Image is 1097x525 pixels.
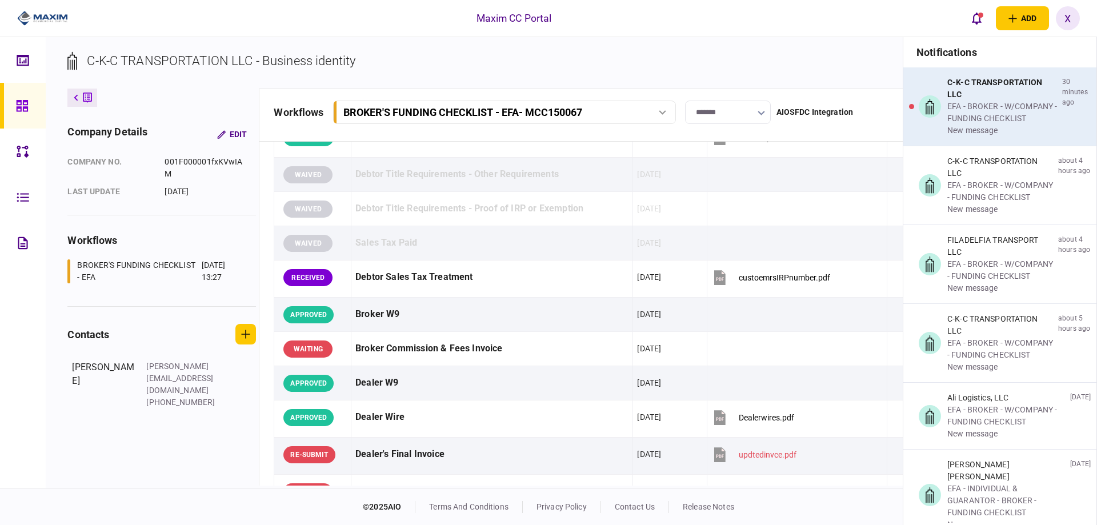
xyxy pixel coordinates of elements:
[711,442,796,467] button: updtedinvce.pdf
[72,360,135,408] div: [PERSON_NAME]
[355,370,628,396] div: Dealer W9
[355,230,628,256] div: Sales Tax Paid
[947,155,1054,179] div: C-K-C TRANSPORTATION LLC
[637,169,661,180] div: [DATE]
[947,234,1054,258] div: FILADELFIA TRANSPORT LLC
[996,6,1049,30] button: open adding identity options
[947,428,1066,440] div: new message
[739,450,796,459] div: updtedinvce.pdf
[283,340,333,358] div: WAITING
[355,196,628,222] div: Debtor Title Requirements - Proof of IRP or Exemption
[67,259,242,283] a: BROKER'S FUNDING CHECKLIST - EFA[DATE] 13:27
[711,404,794,430] button: Dealerwires.pdf
[67,124,147,145] div: company details
[947,282,1054,294] div: new message
[477,11,552,26] div: Maxim CC Portal
[355,302,628,327] div: Broker W9
[283,306,334,323] div: APPROVED
[283,483,333,500] div: WAITING
[77,259,198,283] div: BROKER'S FUNDING CHECKLIST - EFA
[947,258,1054,282] div: EFA - BROKER - W/COMPANY - FUNDING CHECKLIST
[947,361,1054,373] div: new message
[283,235,333,252] div: WAIVED
[739,273,830,282] div: custoemrsIRPnumber.pdf
[355,336,628,362] div: Broker Commission & Fees Invoice
[283,201,333,218] div: WAIVED
[1058,313,1091,373] div: about 5 hours ago
[283,375,334,392] div: APPROVED
[355,162,628,187] div: Debtor Title Requirements - Other Requirements
[1062,77,1091,137] div: 30 minutes ago
[637,237,661,249] div: [DATE]
[208,124,256,145] button: Edit
[947,125,1058,137] div: new message
[343,106,582,118] div: BROKER'S FUNDING CHECKLIST - EFA - MCC150067
[146,396,221,408] div: [PHONE_NUMBER]
[146,360,221,396] div: [PERSON_NAME][EMAIL_ADDRESS][DOMAIN_NAME]
[637,448,661,460] div: [DATE]
[165,186,247,198] div: [DATE]
[363,501,415,513] div: © 2025 AIO
[947,313,1054,337] div: C-K-C TRANSPORTATION LLC
[947,483,1066,519] div: EFA - INDIVIDUAL & GUARANTOR - BROKER - FUNDING CHECKLIST
[333,101,676,124] button: BROKER'S FUNDING CHECKLIST - EFA- MCC150067
[947,101,1058,125] div: EFA - BROKER - W/COMPANY - FUNDING CHECKLIST
[283,446,335,463] div: RE-SUBMIT
[17,10,68,27] img: client company logo
[283,409,334,426] div: APPROVED
[947,392,1066,404] div: Ali Logistics, LLC
[776,106,854,118] div: AIOSFDC Integration
[429,502,509,511] a: terms and conditions
[947,203,1054,215] div: new message
[1058,155,1091,215] div: about 4 hours ago
[67,156,153,180] div: company no.
[615,502,655,511] a: contact us
[283,166,333,183] div: WAIVED
[202,259,242,283] div: [DATE] 13:27
[67,233,256,248] div: workflows
[87,51,355,70] div: C-K-C TRANSPORTATION LLC - Business identity
[903,37,1096,67] h3: notifications
[947,77,1058,101] div: C-K-C TRANSPORTATION LLC
[947,337,1054,361] div: EFA - BROKER - W/COMPANY - FUNDING CHECKLIST
[274,105,323,120] div: workflows
[637,308,661,320] div: [DATE]
[1070,392,1091,440] div: [DATE]
[1056,6,1080,30] button: X
[947,404,1066,428] div: EFA - BROKER - W/COMPANY - FUNDING CHECKLIST
[965,6,989,30] button: open notifications list
[637,377,661,388] div: [DATE]
[537,502,587,511] a: privacy policy
[355,479,628,504] div: Dealer GPS Installation Invoice
[355,404,628,430] div: Dealer Wire
[739,413,794,422] div: Dealerwires.pdf
[355,264,628,290] div: Debtor Sales Tax Treatment
[1058,234,1091,294] div: about 4 hours ago
[637,271,661,283] div: [DATE]
[683,502,734,511] a: release notes
[67,327,109,342] div: contacts
[947,179,1054,203] div: EFA - BROKER - W/COMPANY - FUNDING CHECKLIST
[165,156,247,180] div: 001F000001fxKVwIAM
[355,442,628,467] div: Dealer's Final Invoice
[67,186,153,198] div: last update
[637,203,661,214] div: [DATE]
[711,264,830,290] button: custoemrsIRPnumber.pdf
[637,411,661,423] div: [DATE]
[283,269,333,286] div: RECEIVED
[637,343,661,354] div: [DATE]
[947,459,1066,483] div: [PERSON_NAME] [PERSON_NAME]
